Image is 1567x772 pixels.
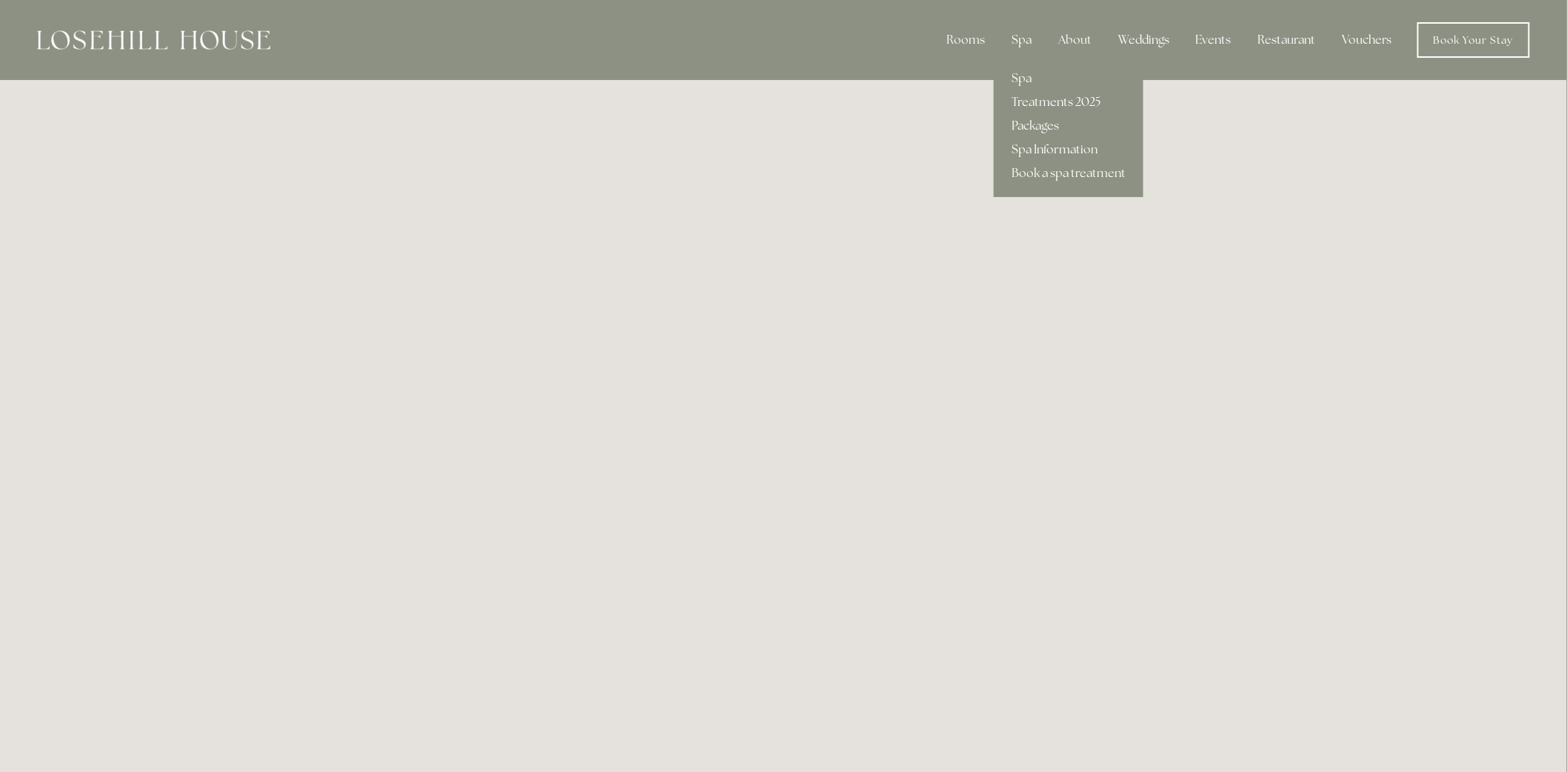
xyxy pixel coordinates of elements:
a: Packages [994,114,1143,138]
div: Restaurant [1246,25,1328,55]
a: Vouchers [1331,25,1404,55]
div: About [1046,25,1103,55]
a: Treatments 2025 [994,90,1143,114]
a: Spa [994,67,1143,90]
div: Events [1184,25,1243,55]
div: Rooms [935,25,997,55]
div: Spa [1000,25,1043,55]
a: Spa Information [994,138,1143,162]
img: Losehill House [37,30,270,50]
a: Book Your Stay [1417,22,1530,58]
a: Book a spa treatment [994,162,1143,185]
div: Weddings [1106,25,1181,55]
